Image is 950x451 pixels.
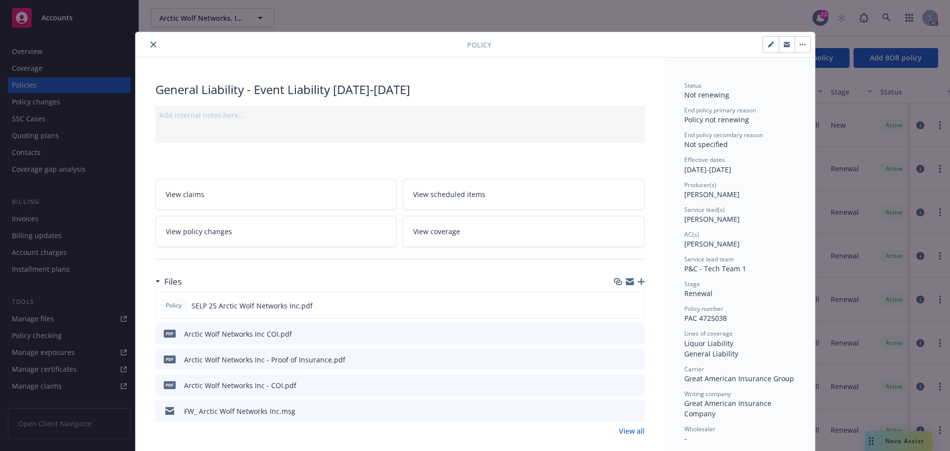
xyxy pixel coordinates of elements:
span: pdf [164,381,176,389]
span: Renewal [684,289,712,298]
a: View claims [155,179,397,210]
span: Not specified [684,140,728,149]
span: Policy number [684,304,723,313]
span: Great American Insurance Company [684,399,773,418]
span: View coverage [413,226,460,237]
span: Service lead team [684,255,734,263]
button: download file [616,329,624,339]
a: View scheduled items [403,179,645,210]
span: Service lead(s) [684,205,725,214]
span: pdf [164,355,176,363]
button: close [147,39,159,50]
button: preview file [632,380,641,391]
span: Producer(s) [684,181,716,189]
div: Arctic Wolf Networks Inc COI.pdf [184,329,292,339]
button: preview file [632,329,641,339]
span: Policy [467,40,491,50]
span: Carrier [684,365,704,373]
span: SELP 25 Arctic Wolf Networks Inc.pdf [191,301,313,311]
div: Liquor Liability [684,338,795,349]
span: - [684,434,687,443]
span: Effective dates [684,155,725,164]
span: P&C - Tech Team 1 [684,264,746,273]
span: [PERSON_NAME] [684,214,740,224]
span: Writing company [684,390,731,398]
button: preview file [632,406,641,416]
span: [PERSON_NAME] [684,190,740,199]
span: View claims [166,189,204,200]
h3: Files [164,275,182,288]
a: View coverage [403,216,645,247]
span: Lines of coverage [684,329,733,338]
span: Policy [164,301,184,310]
button: preview file [631,301,640,311]
div: General Liability - Event Liability [DATE]-[DATE] [155,81,645,98]
span: View policy changes [166,226,232,237]
span: Stage [684,280,700,288]
span: End policy secondary reason [684,131,763,139]
span: View scheduled items [413,189,485,200]
button: download file [616,301,623,311]
span: Not renewing [684,90,729,100]
span: Policy not renewing [684,115,749,124]
span: Great American Insurance Group [684,374,794,383]
span: pdf [164,330,176,337]
div: Arctic Wolf Networks Inc - COI.pdf [184,380,296,391]
div: Arctic Wolf Networks Inc - Proof of Insurance.pdf [184,354,345,365]
a: View all [619,426,645,436]
div: Add internal notes here... [159,110,641,120]
span: PAC 4725038 [684,313,727,323]
a: View policy changes [155,216,397,247]
button: download file [616,354,624,365]
span: AC(s) [684,230,699,239]
span: [PERSON_NAME] [684,239,740,249]
span: End policy primary reason [684,106,756,114]
button: download file [616,380,624,391]
button: preview file [632,354,641,365]
div: Files [155,275,182,288]
span: Wholesaler [684,425,715,433]
div: General Liability [684,349,795,359]
button: download file [616,406,624,416]
span: Status [684,81,702,90]
div: FW_ Arctic Wolf Networks Inc.msg [184,406,295,416]
div: [DATE] - [DATE] [684,155,795,174]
